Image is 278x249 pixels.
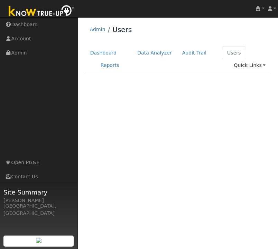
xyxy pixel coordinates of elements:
div: [PERSON_NAME] [3,197,74,204]
span: Site Summary [3,188,74,197]
img: Know True-Up [5,4,78,19]
a: Quick Links [229,59,271,72]
a: Reports [95,59,124,72]
a: Users [112,26,132,34]
a: Data Analyzer [132,47,177,59]
img: retrieve [36,238,41,243]
a: Users [222,47,246,59]
a: Dashboard [85,47,122,59]
a: Admin [90,27,105,32]
div: [GEOGRAPHIC_DATA], [GEOGRAPHIC_DATA] [3,202,74,217]
a: Audit Trail [177,47,212,59]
